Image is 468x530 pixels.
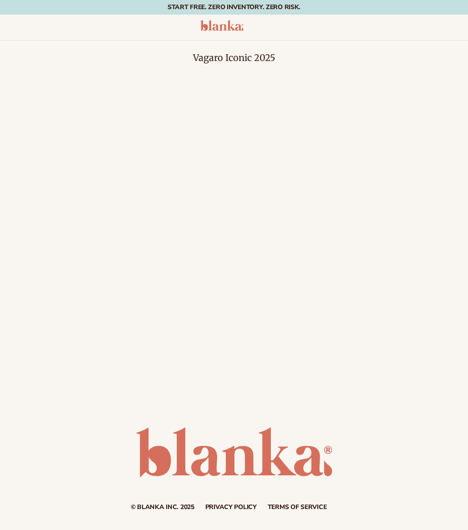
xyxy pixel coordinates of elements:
[268,504,327,510] a: Terms of service
[131,503,194,511] small: © Blanka Inc. 2025
[200,20,244,35] a: logo
[168,4,300,10] p: Start free. zero inventory. zero risk.
[25,53,443,62] h1: Vagaro Iconic 2025
[205,504,257,510] a: Privacy policy
[200,20,244,31] img: logo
